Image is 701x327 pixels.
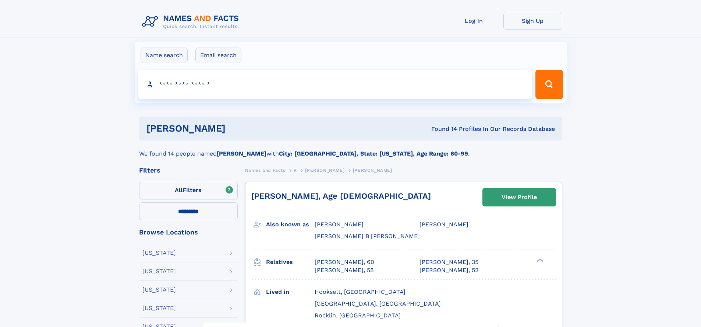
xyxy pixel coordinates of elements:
div: [US_STATE] [142,268,176,274]
h3: Lived in [266,286,315,298]
img: Logo Names and Facts [139,12,245,32]
label: Filters [139,182,238,199]
input: search input [138,70,532,99]
div: Browse Locations [139,229,238,236]
span: [PERSON_NAME] B [PERSON_NAME] [315,233,420,240]
div: We found 14 people named with . [139,140,562,158]
button: Search Button [535,70,563,99]
span: R [294,168,297,173]
span: Rocklin, [GEOGRAPHIC_DATA] [315,312,401,319]
div: View Profile [502,189,537,206]
a: View Profile [483,188,556,206]
div: Found 14 Profiles In Our Records Database [328,125,555,133]
a: R [294,166,297,175]
a: [PERSON_NAME] [305,166,344,175]
span: [PERSON_NAME] [353,168,392,173]
a: Sign Up [503,12,562,30]
span: All [175,187,183,194]
div: Filters [139,167,238,174]
a: Log In [445,12,503,30]
div: ❯ [535,258,544,262]
b: [PERSON_NAME] [217,150,266,157]
label: Name search [141,48,188,63]
a: Names and Facts [245,166,286,175]
a: [PERSON_NAME], 58 [315,266,374,274]
h1: [PERSON_NAME] [146,124,329,133]
div: [US_STATE] [142,305,176,311]
a: [PERSON_NAME], Age [DEMOGRAPHIC_DATA] [251,191,431,201]
span: Hooksett, [GEOGRAPHIC_DATA] [315,288,406,295]
div: [US_STATE] [142,250,176,256]
span: [PERSON_NAME] [315,221,364,228]
h3: Also known as [266,218,315,231]
div: [US_STATE] [142,287,176,293]
label: Email search [195,48,241,63]
b: City: [GEOGRAPHIC_DATA], State: [US_STATE], Age Range: 60-99 [279,150,468,157]
h3: Relatives [266,256,315,268]
a: [PERSON_NAME], 35 [419,258,478,266]
a: [PERSON_NAME], 52 [419,266,478,274]
span: [PERSON_NAME] [305,168,344,173]
a: [PERSON_NAME], 60 [315,258,374,266]
span: [PERSON_NAME] [419,221,468,228]
span: [GEOGRAPHIC_DATA], [GEOGRAPHIC_DATA] [315,300,441,307]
